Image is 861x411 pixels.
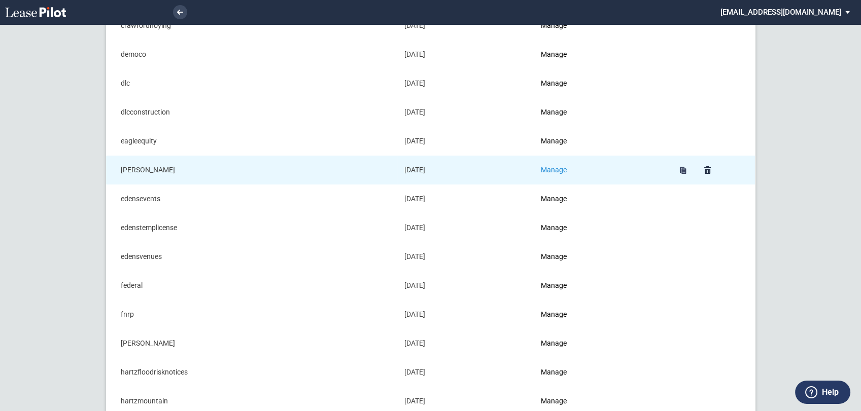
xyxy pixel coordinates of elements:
td: edensvenues [106,242,397,271]
a: Manage [541,223,567,232]
td: dlcconstruction [106,98,397,127]
td: [DATE] [397,300,534,329]
td: [DATE] [397,271,534,300]
a: Manage [541,397,567,405]
td: hartzfloodrisknotices [106,358,397,387]
td: [DATE] [397,11,534,40]
td: edenstemplicense [106,213,397,242]
td: [DATE] [397,184,534,213]
td: [DATE] [397,213,534,242]
a: Manage [541,252,567,260]
td: [DATE] [397,358,534,387]
td: [DATE] [397,329,534,358]
td: dlc [106,69,397,98]
td: democo [106,40,397,69]
a: Manage [541,79,567,87]
a: Duplicate edens [676,163,690,177]
a: Delete edens [700,163,714,177]
a: Manage [541,339,567,347]
a: Manage [541,281,567,289]
td: [DATE] [397,242,534,271]
a: Manage [541,137,567,145]
a: Manage [541,166,567,174]
td: eagleequity [106,127,397,156]
a: Manage [541,368,567,376]
a: Manage [541,310,567,318]
td: [DATE] [397,40,534,69]
td: [PERSON_NAME] [106,329,397,358]
td: edensevents [106,184,397,213]
label: Help [822,386,839,399]
td: crawfordhoying [106,11,397,40]
td: [DATE] [397,98,534,127]
a: Manage [541,21,567,29]
td: fnrp [106,300,397,329]
a: Manage [541,195,567,203]
td: [DATE] [397,156,534,184]
a: Manage [541,50,567,58]
button: Help [795,381,850,404]
td: [DATE] [397,127,534,156]
td: [PERSON_NAME] [106,156,397,184]
a: Manage [541,108,567,116]
td: [DATE] [397,69,534,98]
td: federal [106,271,397,300]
